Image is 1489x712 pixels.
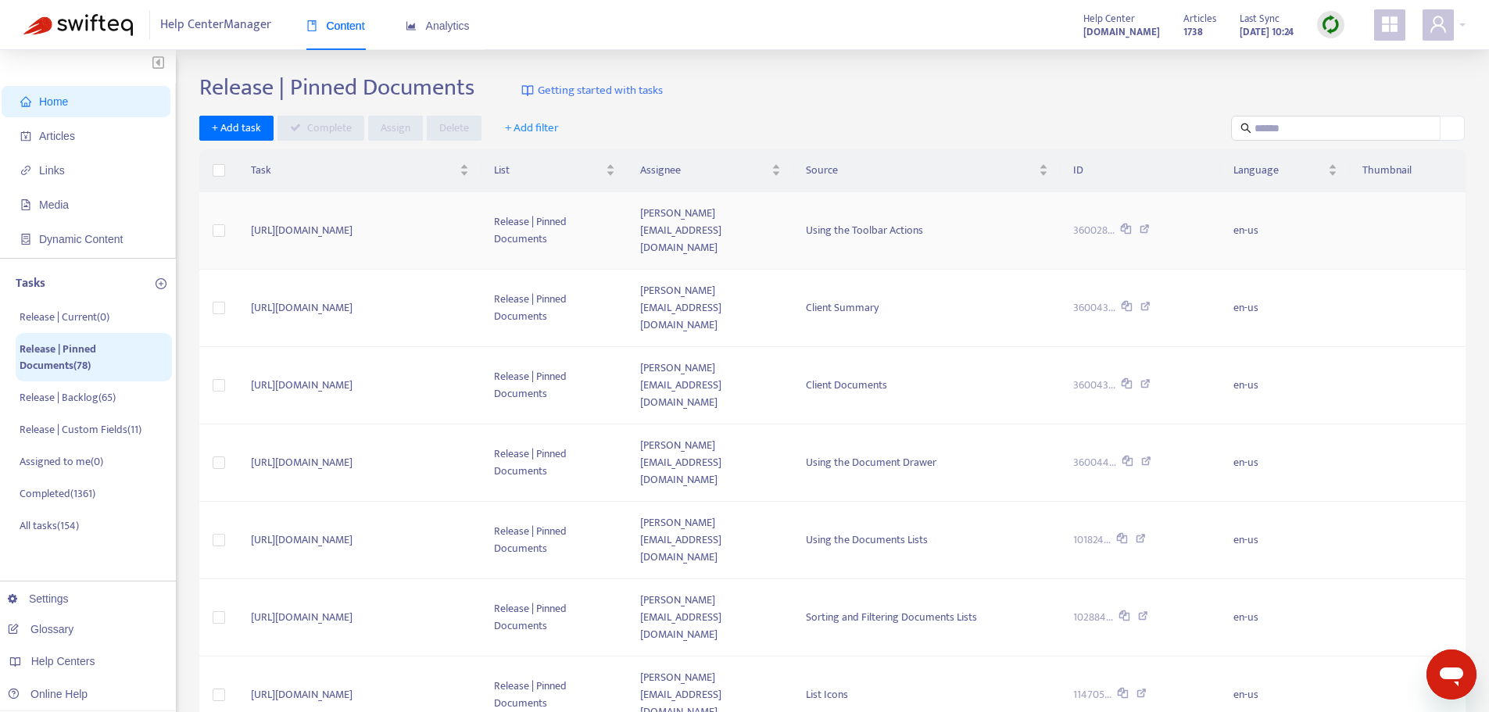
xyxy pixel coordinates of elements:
p: Tasks [16,274,45,293]
td: [PERSON_NAME][EMAIL_ADDRESS][DOMAIN_NAME] [628,502,793,579]
td: [URL][DOMAIN_NAME] [238,192,481,270]
a: Settings [8,592,69,605]
td: Release | Pinned Documents [481,270,628,347]
span: Sorting and Filtering Documents Lists [806,608,977,626]
span: 360043... [1073,299,1115,317]
span: appstore [1380,15,1399,34]
span: file-image [20,199,31,210]
button: Complete [277,116,364,141]
span: Last Sync [1240,10,1280,27]
strong: [DATE] 10:24 [1240,23,1294,41]
span: Home [39,95,68,108]
p: Release | Custom Fields ( 11 ) [20,421,141,438]
span: List [494,162,603,179]
button: + Add task [199,116,274,141]
span: 360043... [1073,377,1115,394]
td: [PERSON_NAME][EMAIL_ADDRESS][DOMAIN_NAME] [628,347,793,424]
p: Release | Backlog ( 65 ) [20,389,116,406]
img: image-link [521,84,534,97]
span: Using the Toolbar Actions [806,221,923,239]
td: [URL][DOMAIN_NAME] [238,579,481,657]
th: ID [1061,149,1221,192]
span: search [1240,123,1251,134]
span: + Add filter [505,119,559,138]
td: Release | Pinned Documents [481,502,628,579]
span: 360044... [1073,454,1116,471]
span: Help Center [1083,10,1135,27]
h2: Release | Pinned Documents [199,73,474,102]
td: en-us [1221,424,1350,502]
td: [PERSON_NAME][EMAIL_ADDRESS][DOMAIN_NAME] [628,270,793,347]
a: Glossary [8,623,73,635]
p: Release | Current ( 0 ) [20,309,109,325]
span: area-chart [406,20,417,31]
p: Assigned to me ( 0 ) [20,453,103,470]
span: book [306,20,317,31]
span: Help Centers [31,655,95,667]
span: container [20,234,31,245]
span: Using the Documents Lists [806,531,928,549]
span: List Icons [806,685,848,703]
td: [URL][DOMAIN_NAME] [238,347,481,424]
td: Release | Pinned Documents [481,192,628,270]
button: Delete [427,116,481,141]
img: Swifteq [23,14,133,36]
p: Release | Pinned Documents ( 78 ) [20,341,168,374]
td: [URL][DOMAIN_NAME] [238,424,481,502]
span: home [20,96,31,107]
span: 114705... [1073,686,1111,703]
span: Assignee [640,162,768,179]
p: All tasks ( 154 ) [20,517,79,534]
span: Using the Document Drawer [806,453,936,471]
td: en-us [1221,347,1350,424]
span: 360028... [1073,222,1115,239]
th: Language [1221,149,1350,192]
span: user [1429,15,1448,34]
span: Help Center Manager [160,10,271,40]
td: en-us [1221,502,1350,579]
a: [DOMAIN_NAME] [1083,23,1160,41]
span: 101824... [1073,531,1111,549]
strong: 1738 [1183,23,1203,41]
span: Media [39,199,69,211]
a: Getting started with tasks [521,73,663,108]
span: Articles [1183,10,1216,27]
button: + Add filter [493,116,571,141]
th: Thumbnail [1350,149,1466,192]
th: Assignee [628,149,793,192]
span: 102884... [1073,609,1113,626]
td: Release | Pinned Documents [481,579,628,657]
span: Analytics [406,20,470,32]
td: en-us [1221,579,1350,657]
button: Assign [368,116,423,141]
span: Content [306,20,365,32]
td: [URL][DOMAIN_NAME] [238,270,481,347]
span: Source [806,162,1036,179]
span: link [20,165,31,176]
span: plus-circle [156,278,166,289]
th: List [481,149,628,192]
span: + Add task [212,120,261,137]
span: account-book [20,131,31,141]
span: Task [251,162,456,179]
td: Release | Pinned Documents [481,424,628,502]
td: [PERSON_NAME][EMAIL_ADDRESS][DOMAIN_NAME] [628,192,793,270]
img: sync.dc5367851b00ba804db3.png [1321,15,1340,34]
th: Task [238,149,481,192]
td: Release | Pinned Documents [481,347,628,424]
span: Language [1233,162,1325,179]
td: en-us [1221,270,1350,347]
iframe: Button to launch messaging window [1426,649,1476,699]
span: Client Summary [806,299,879,317]
td: en-us [1221,192,1350,270]
td: [PERSON_NAME][EMAIL_ADDRESS][DOMAIN_NAME] [628,579,793,657]
td: [URL][DOMAIN_NAME] [238,502,481,579]
span: Dynamic Content [39,233,123,245]
span: Articles [39,130,75,142]
th: Source [793,149,1061,192]
a: Online Help [8,688,88,700]
p: Completed ( 1361 ) [20,485,95,502]
span: Getting started with tasks [538,82,663,100]
span: Client Documents [806,376,887,394]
